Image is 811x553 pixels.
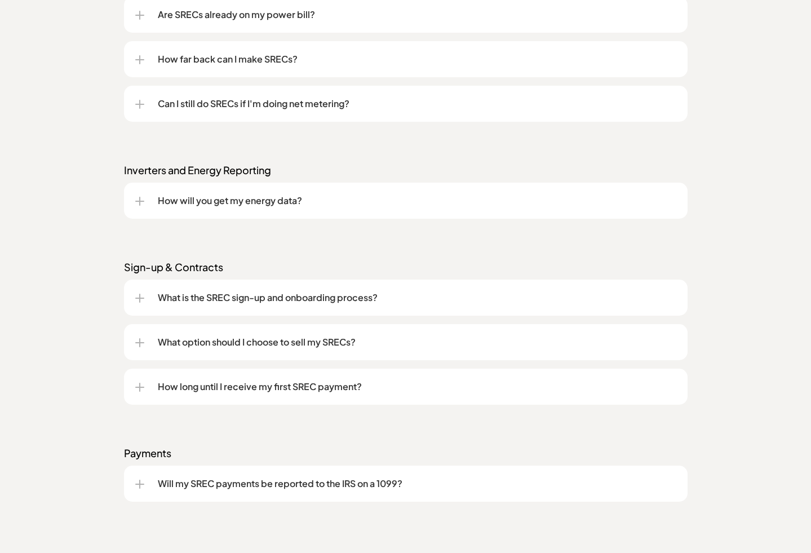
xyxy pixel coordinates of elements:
[124,260,688,274] p: Sign-up & Contracts
[158,97,676,110] p: Can I still do SRECs if I'm doing net metering?
[158,380,676,393] p: How long until I receive my first SREC payment?
[158,8,676,21] p: Are SRECs already on my power bill?
[124,446,688,460] p: Payments
[158,477,676,490] p: Will my SREC payments be reported to the IRS on a 1099?
[158,335,676,349] p: What option should I choose to sell my SRECs?
[158,291,676,304] p: What is the SREC sign-up and onboarding process?
[124,163,688,177] p: Inverters and Energy Reporting
[158,194,676,207] p: How will you get my energy data?
[158,52,676,66] p: How far back can I make SRECs?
